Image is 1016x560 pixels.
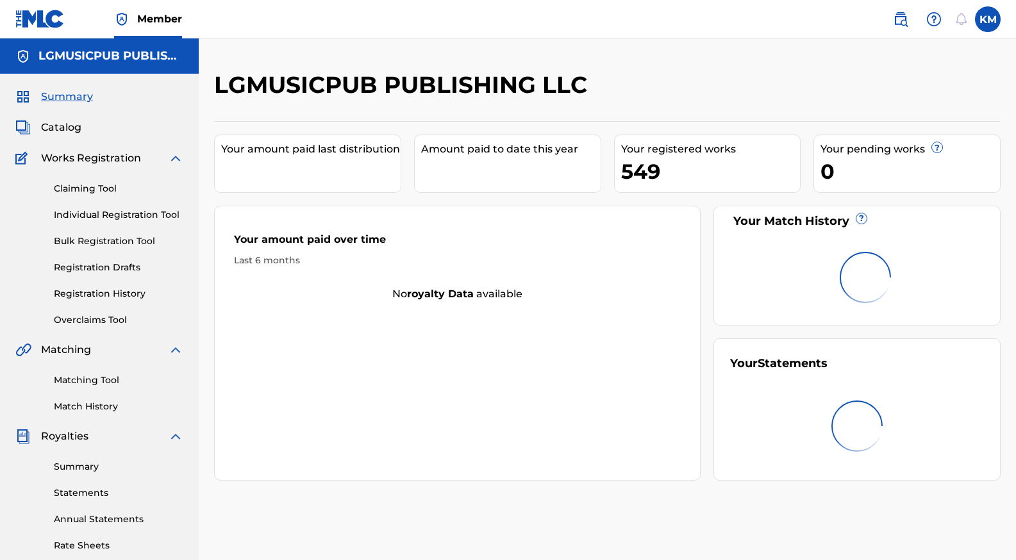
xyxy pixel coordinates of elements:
span: ? [932,142,942,152]
img: Summary [15,89,31,104]
img: Matching [15,342,31,358]
div: Notifications [954,13,967,26]
img: MLC Logo [15,10,65,28]
span: Member [137,12,182,26]
div: Your amount paid over time [234,232,681,254]
div: Your registered works [621,142,801,157]
a: Claiming Tool [54,182,183,195]
div: Amount paid to date this year [421,142,601,157]
img: expand [168,429,183,444]
span: Summary [41,89,93,104]
div: Your amount paid last distribution [221,142,401,157]
img: expand [168,342,183,358]
div: No available [215,286,700,302]
a: Public Search [888,6,913,32]
span: Works Registration [41,151,141,166]
a: Match History [54,400,183,413]
span: ? [856,213,867,224]
img: Top Rightsholder [114,12,129,27]
div: 549 [621,157,801,186]
a: CatalogCatalog [15,120,81,135]
h5: LGMUSICPUB PUBLISHING LLC [38,49,183,63]
img: help [926,12,942,27]
div: Your Match History [730,213,984,230]
strong: royalty data [407,288,474,300]
div: 0 [820,157,1000,186]
a: Annual Statements [54,513,183,526]
div: Help [921,6,947,32]
div: Your pending works [820,142,1000,157]
a: Bulk Registration Tool [54,235,183,248]
img: expand [168,151,183,166]
span: Matching [41,342,91,358]
a: SummarySummary [15,89,93,104]
img: search [893,12,908,27]
img: Accounts [15,49,31,64]
img: Works Registration [15,151,32,166]
img: preloader [821,390,894,462]
div: User Menu [975,6,1001,32]
a: Registration Drafts [54,261,183,274]
a: Matching Tool [54,374,183,387]
img: preloader [829,241,901,313]
a: Registration History [54,287,183,301]
span: Catalog [41,120,81,135]
span: Royalties [41,429,88,444]
a: Rate Sheets [54,539,183,552]
a: Statements [54,486,183,500]
h2: LGMUSICPUB PUBLISHING LLC [214,70,594,99]
img: Royalties [15,429,31,444]
div: Last 6 months [234,254,681,267]
a: Individual Registration Tool [54,208,183,222]
img: Catalog [15,120,31,135]
a: Summary [54,460,183,474]
div: Your Statements [730,355,828,372]
a: Overclaims Tool [54,313,183,327]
